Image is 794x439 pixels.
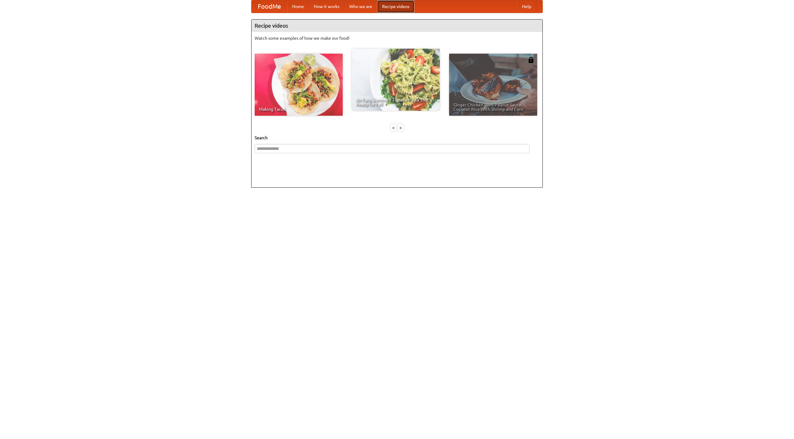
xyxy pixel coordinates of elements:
div: » [398,124,404,132]
a: How it works [309,0,344,13]
p: Watch some examples of how we make our food! [255,35,539,41]
a: Help [517,0,536,13]
h5: Search [255,135,539,141]
img: 483408.png [528,57,534,63]
a: An Easy, Summery Tomato Pasta That's Ready for Fall [352,49,440,111]
a: Home [287,0,309,13]
a: Recipe videos [377,0,414,13]
h4: Recipe videos [252,20,542,32]
a: Making Tacos [255,54,343,116]
a: Who we are [344,0,377,13]
span: An Easy, Summery Tomato Pasta That's Ready for Fall [356,98,435,106]
div: « [390,124,396,132]
a: FoodMe [252,0,287,13]
span: Making Tacos [259,107,338,111]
